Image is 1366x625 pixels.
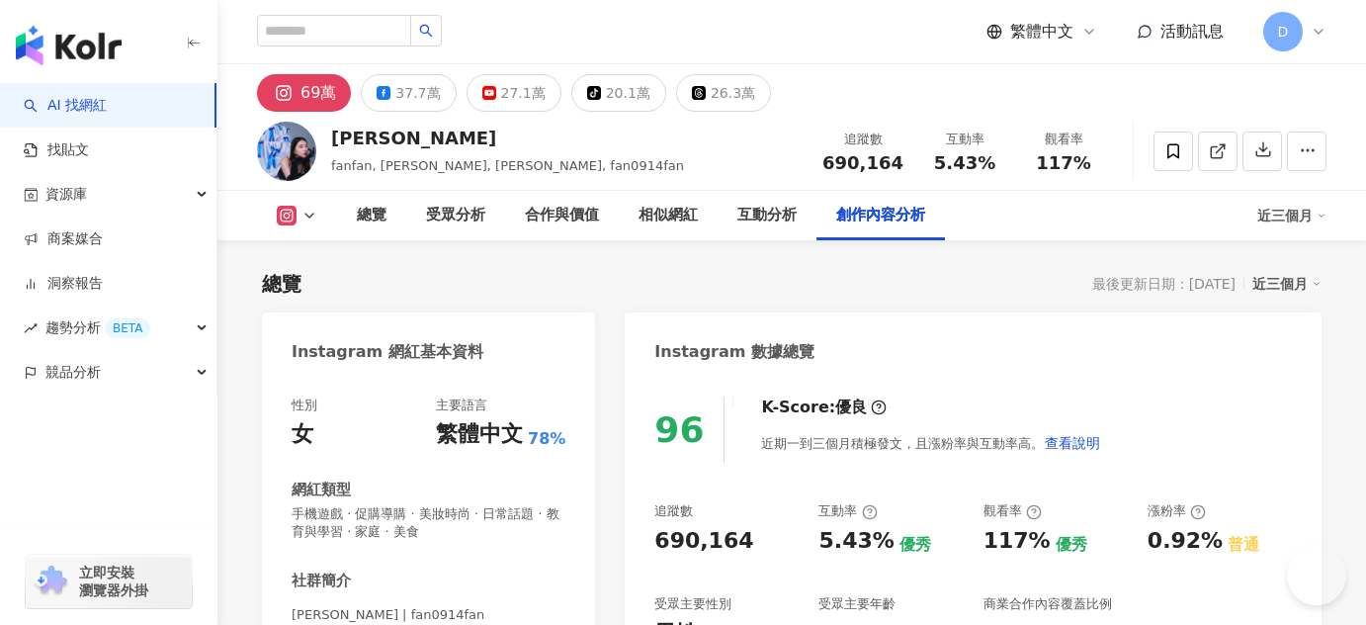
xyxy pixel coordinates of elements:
div: Instagram 網紅基本資料 [292,341,483,363]
div: BETA [105,318,150,338]
div: 互動分析 [737,204,797,227]
a: 商案媒合 [24,229,103,249]
div: 37.7萬 [395,79,440,107]
div: 近期一到三個月積極發文，且漲粉率與互動率高。 [761,423,1101,463]
div: 受眾主要性別 [654,595,731,613]
div: 受眾分析 [426,204,485,227]
span: 立即安裝 瀏覽器外掛 [79,564,148,599]
div: 27.1萬 [501,79,546,107]
div: 繁體中文 [436,419,523,450]
div: 近三個月 [1252,271,1322,297]
div: 網紅類型 [292,480,351,500]
span: 查看說明 [1045,435,1100,451]
a: 洞察報告 [24,274,103,294]
div: 商業合作內容覆蓋比例 [983,595,1112,613]
img: logo [16,26,122,65]
div: 主要語言 [436,397,487,414]
a: chrome extension立即安裝 瀏覽器外掛 [26,555,192,608]
div: 合作與價值 [525,204,599,227]
span: search [419,24,433,38]
span: fanfan, [PERSON_NAME], [PERSON_NAME], fan0914fan [331,158,684,173]
button: 20.1萬 [571,74,666,112]
button: 26.3萬 [676,74,771,112]
div: 26.3萬 [711,79,755,107]
span: [PERSON_NAME] | fan0914fan [292,606,565,624]
div: 117% [983,526,1051,557]
div: 追蹤數 [654,502,693,520]
div: 5.43% [818,526,894,557]
span: 手機遊戲 · 促購導購 · 美妝時尚 · 日常話題 · 教育與學習 · 家庭 · 美食 [292,505,565,541]
div: 近三個月 [1257,200,1326,231]
div: 優秀 [899,534,931,556]
span: D [1278,21,1289,43]
img: KOL Avatar [257,122,316,181]
div: 受眾主要年齡 [818,595,896,613]
div: Instagram 數據總覽 [654,341,814,363]
iframe: Help Scout Beacon - Open [1287,546,1346,605]
div: 漲粉率 [1148,502,1206,520]
div: 總覽 [357,204,386,227]
div: 20.1萬 [606,79,650,107]
span: 活動訊息 [1160,22,1224,41]
button: 69萬 [257,74,351,112]
div: K-Score : [761,397,887,418]
span: 5.43% [934,153,995,173]
button: 37.7萬 [361,74,456,112]
div: 性別 [292,397,317,414]
div: 社群簡介 [292,571,351,591]
img: chrome extension [32,566,70,597]
span: 690,164 [822,152,903,173]
div: 觀看率 [983,502,1042,520]
button: 27.1萬 [467,74,561,112]
div: 創作內容分析 [836,204,925,227]
div: 最後更新日期：[DATE] [1092,276,1236,292]
div: 690,164 [654,526,753,557]
span: 117% [1036,153,1091,173]
div: [PERSON_NAME] [331,126,684,150]
div: 女 [292,419,313,450]
div: 96 [654,409,704,450]
div: 互動率 [818,502,877,520]
span: 78% [528,428,565,450]
span: 資源庫 [45,172,87,217]
button: 查看說明 [1044,423,1101,463]
a: searchAI 找網紅 [24,96,107,116]
div: 追蹤數 [822,130,903,149]
div: 0.92% [1148,526,1223,557]
div: 普通 [1228,534,1259,556]
span: rise [24,321,38,335]
a: 找貼文 [24,140,89,160]
div: 互動率 [927,130,1002,149]
span: 繁體中文 [1010,21,1073,43]
span: 趨勢分析 [45,306,150,350]
div: 69萬 [300,79,336,107]
div: 總覽 [262,270,301,298]
span: 競品分析 [45,350,101,395]
div: 優良 [835,397,867,418]
div: 觀看率 [1026,130,1101,149]
div: 優秀 [1056,534,1087,556]
div: 相似網紅 [639,204,698,227]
